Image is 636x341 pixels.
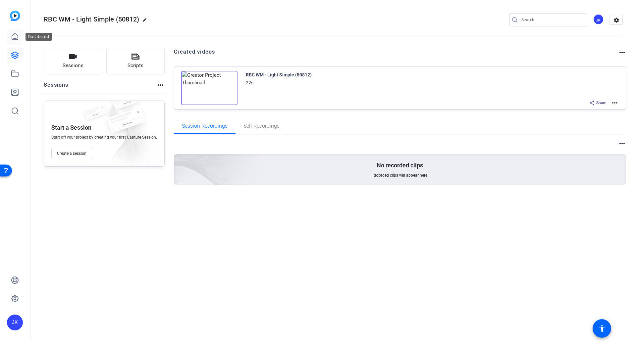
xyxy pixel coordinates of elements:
[63,62,83,69] span: Sessions
[51,124,91,132] p: Start a Session
[246,79,253,87] div: 22s
[51,148,92,159] button: Create a session
[106,48,165,74] button: Scripts
[593,14,604,25] div: JK
[246,71,312,79] div: RBC WM - Light Simple (50812)
[44,15,139,23] span: RBC WM - Light Simple (50812)
[611,99,619,107] mat-icon: more_horiz
[57,151,86,156] span: Create a session
[10,11,20,21] img: blue-gradient.svg
[593,14,605,25] ngx-avatar: Joanne Koenig
[108,91,144,115] img: fake-session.png
[100,89,258,233] img: embarkstudio-empty-session.png
[142,18,150,25] mat-icon: edit
[377,161,423,169] p: No recorded clips
[372,173,427,178] span: Recorded clips will appear here
[243,123,280,129] span: Self Recordings
[26,33,52,41] div: Dashboard
[51,135,157,140] span: Start off your project by creating your first Capture Session.
[596,100,606,106] span: Share
[618,49,626,57] mat-icon: more_horiz
[182,123,228,129] span: Session Recordings
[181,71,238,105] img: Creator Project Thumbnail
[97,99,161,170] img: embarkstudio-empty-session.png
[174,48,618,61] h2: Created videos
[598,324,606,332] mat-icon: accessibility
[128,62,143,69] span: Scripts
[618,140,626,148] mat-icon: more_horiz
[44,48,102,74] button: Sessions
[80,105,110,124] img: fake-session.png
[157,81,165,89] mat-icon: more_horiz
[610,15,623,25] mat-icon: settings
[101,107,151,140] img: fake-session.png
[44,81,69,94] h2: Sessions
[521,16,581,24] input: Search
[7,315,23,330] div: JK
